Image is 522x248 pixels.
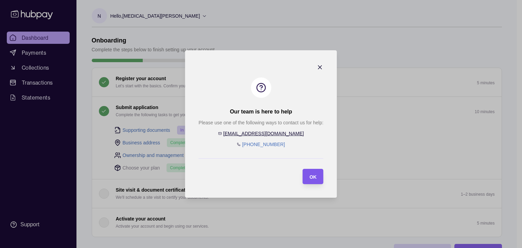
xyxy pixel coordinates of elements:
a: [PHONE_NUMBER] [242,142,285,147]
p: Please use one of the following ways to contact us for help: [198,119,323,126]
a: [EMAIL_ADDRESS][DOMAIN_NAME] [223,131,304,136]
button: OK [303,169,324,184]
span: OK [310,174,317,180]
h2: Our team is here to help [230,108,292,116]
